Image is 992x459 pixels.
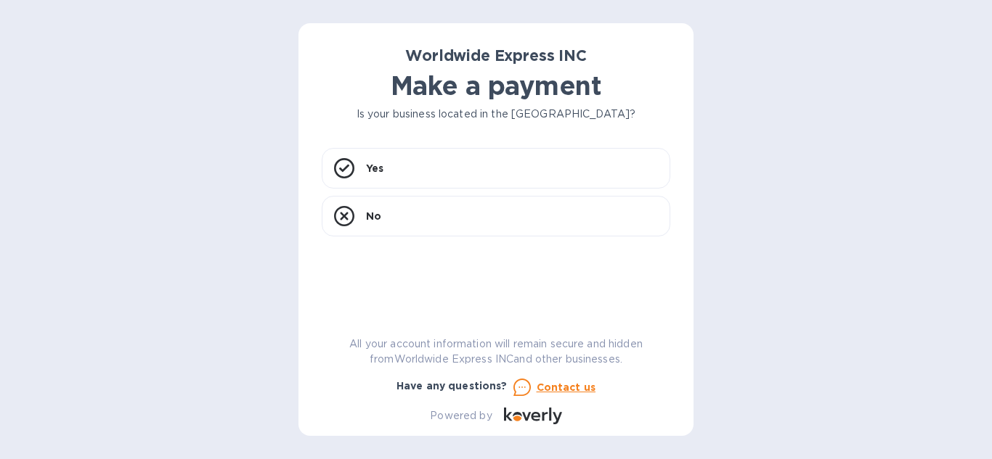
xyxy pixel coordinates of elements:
[397,380,508,392] b: Have any questions?
[366,161,383,175] p: Yes
[322,107,670,122] p: Is your business located in the [GEOGRAPHIC_DATA]?
[405,46,586,65] b: Worldwide Express INC
[322,336,670,367] p: All your account information will remain secure and hidden from Worldwide Express INC and other b...
[430,408,492,423] p: Powered by
[366,209,381,223] p: No
[322,70,670,101] h1: Make a payment
[537,381,596,393] u: Contact us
